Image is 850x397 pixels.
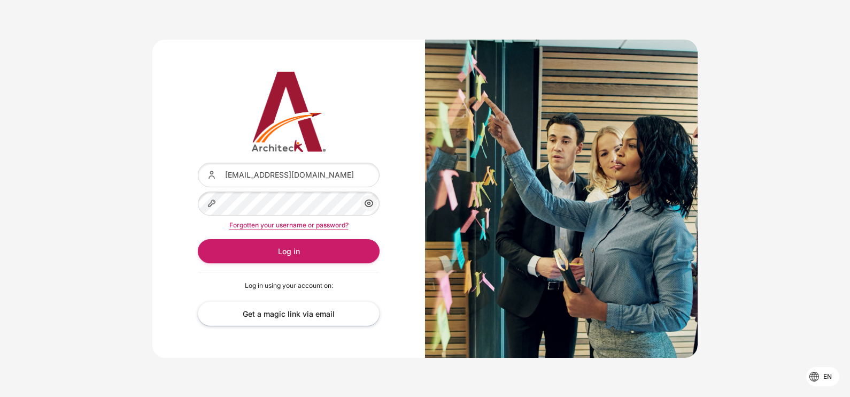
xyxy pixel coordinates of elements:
button: Languages [806,367,839,386]
button: Log in [198,239,380,263]
img: Architeck 12 [198,72,380,152]
span: en [823,372,832,381]
input: Username or email [198,163,380,187]
p: Log in using your account on: [198,281,380,291]
a: Architeck 12 Architeck 12 [198,72,380,152]
a: Forgotten your username or password? [229,221,349,229]
a: Get a magic link via email [198,301,380,325]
